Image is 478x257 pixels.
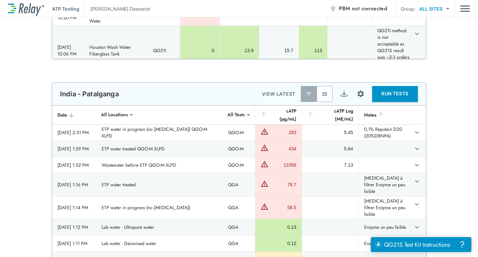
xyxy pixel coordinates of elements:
span: not connected [352,5,387,12]
img: Warning [261,180,269,188]
div: 13356 [270,162,296,168]
button: RUN TESTS [372,86,418,102]
div: [DATE] 1:52 PM [57,162,91,168]
button: expand row [411,176,423,187]
div: [DATE] 1:14 PM [57,204,91,211]
div: cATP Log (ME/mL) [307,107,353,123]
div: All Tests [223,108,249,122]
td: 0,1% Reputain D20 (20%DBNPA) [358,125,411,140]
p: [PERSON_NAME] Desseroir [90,5,150,12]
img: Warning [261,203,269,211]
button: expand row [411,143,423,154]
td: QGA [223,235,255,251]
div: cATP (pg/mL) [260,107,296,123]
div: 58.5 [270,204,296,211]
td: ETP water treated [96,173,223,196]
img: Warning [261,160,269,168]
button: PBM not connected [327,2,390,15]
button: expand row [411,199,423,210]
div: All Locations [96,108,132,122]
img: Offline Icon [330,5,336,12]
div: 0 [186,47,214,54]
div: [DATE] 1:12 PM [57,224,91,230]
td: ETP water in progress (no [MEDICAL_DATA]) QGO-M XLPD [96,125,223,140]
td: QGA [223,219,255,235]
button: Main menu [460,2,470,15]
button: expand row [411,221,423,233]
div: 0.12 [261,240,296,247]
div: 113 [304,47,322,54]
td: [MEDICAL_DATA] à filtrer Enzyme un peu faible [358,196,411,219]
button: Site setup [352,85,369,103]
div: Notes [364,111,406,119]
div: [DATE] 2:51 PM [57,129,91,136]
div: 5.64 [307,145,353,152]
img: Settings Icon [357,90,365,98]
div: [DATE] 1:16 PM [57,181,91,188]
td: QGO-M [223,157,255,173]
div: 5.45 [307,129,353,136]
p: Group: [401,5,416,12]
iframe: Resource center [371,237,471,252]
div: 13.9 [225,47,254,54]
td: ETP water in progress (no [MEDICAL_DATA]) [96,196,223,219]
img: Export Icon [340,90,348,98]
div: [DATE] 1:59 PM [57,145,91,152]
img: Latest [305,91,312,97]
div: 434 [270,145,296,152]
td: QG21I [148,26,180,75]
td: Wastewater before ETP QGO-M XLPD [96,157,223,173]
td: Houston Wash Water Fiberglass Tank [84,26,148,75]
div: 78.7 [270,181,296,188]
p: VIEW LATEST [262,90,295,98]
td: ETP water treated QGO-M XLPD [96,141,223,157]
button: expand row [411,159,423,171]
td: Enzyme un peu faible [358,219,411,235]
td: QGA [223,173,255,196]
div: 0.13 [261,224,296,230]
button: expand row [411,28,423,40]
span: PBM [339,4,387,13]
img: LuminUltra Relay [8,2,44,16]
img: Drawer Icon [460,2,470,15]
img: Warning [261,128,269,135]
td: Enzyme un peu faible [358,235,411,251]
img: View All [321,91,328,97]
div: 7.13 [307,162,353,168]
div: [DATE] 1:11 PM [57,240,91,247]
p: India - Patalganga [60,90,119,98]
td: Lab water - Deionised water [96,235,223,251]
div: 15.7 [265,47,293,54]
td: Lab water - Ultrapure water [96,219,223,235]
button: Export [336,86,352,102]
div: [DATE] 10:06 PM [57,44,79,57]
td: QGO-M [223,125,255,140]
td: QGO-M [223,141,255,157]
div: 283 [270,129,296,136]
td: [MEDICAL_DATA] à filtrer Enzyme un peu faible [358,173,411,196]
p: ATP Testing [52,5,79,12]
button: expand row [411,127,423,138]
td: QG21I method is not acceptable as QG21S result was ~2-3 orders of magnitude higher [372,26,411,75]
th: Date [52,106,96,125]
img: Warning [261,144,269,152]
td: QGA [223,196,255,219]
